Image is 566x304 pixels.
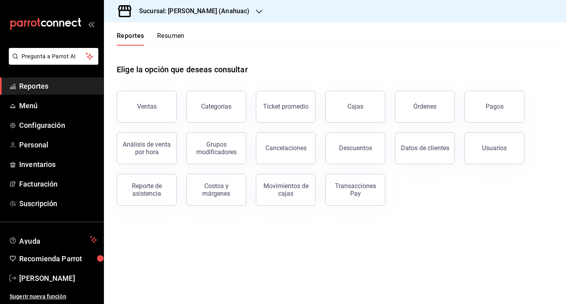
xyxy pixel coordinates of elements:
[325,91,385,123] a: Cajas
[201,103,231,110] div: Categorías
[325,132,385,164] button: Descuentos
[186,91,246,123] button: Categorías
[401,144,449,152] div: Datos de clientes
[117,32,185,46] div: navigation tabs
[88,21,94,27] button: open_drawer_menu
[117,174,177,206] button: Reporte de asistencia
[19,198,97,209] span: Suscripción
[137,103,157,110] div: Ventas
[265,144,307,152] div: Cancelaciones
[464,91,524,123] button: Pagos
[186,174,246,206] button: Costos y márgenes
[19,100,97,111] span: Menú
[19,273,97,284] span: [PERSON_NAME]
[19,139,97,150] span: Personal
[19,81,97,91] span: Reportes
[10,292,97,301] span: Sugerir nueva función
[19,235,87,244] span: Ayuda
[256,174,316,206] button: Movimientos de cajas
[117,132,177,164] button: Análisis de venta por hora
[482,144,507,152] div: Usuarios
[117,91,177,123] button: Ventas
[395,132,455,164] button: Datos de clientes
[117,64,248,76] h1: Elige la opción que deseas consultar
[117,32,144,46] button: Reportes
[347,102,364,111] div: Cajas
[9,48,98,65] button: Pregunta a Parrot AI
[486,103,504,110] div: Pagos
[19,159,97,170] span: Inventarios
[22,52,86,61] span: Pregunta a Parrot AI
[191,141,241,156] div: Grupos modificadores
[191,182,241,197] div: Costos y márgenes
[122,141,171,156] div: Análisis de venta por hora
[133,6,249,16] h3: Sucursal: [PERSON_NAME] (Anahuac)
[6,58,98,66] a: Pregunta a Parrot AI
[413,103,436,110] div: Órdenes
[325,174,385,206] button: Transacciones Pay
[157,32,185,46] button: Resumen
[19,120,97,131] span: Configuración
[19,253,97,264] span: Recomienda Parrot
[256,91,316,123] button: Ticket promedio
[395,91,455,123] button: Órdenes
[261,182,311,197] div: Movimientos de cajas
[464,132,524,164] button: Usuarios
[263,103,309,110] div: Ticket promedio
[122,182,171,197] div: Reporte de asistencia
[339,144,372,152] div: Descuentos
[186,132,246,164] button: Grupos modificadores
[19,179,97,189] span: Facturación
[256,132,316,164] button: Cancelaciones
[331,182,380,197] div: Transacciones Pay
